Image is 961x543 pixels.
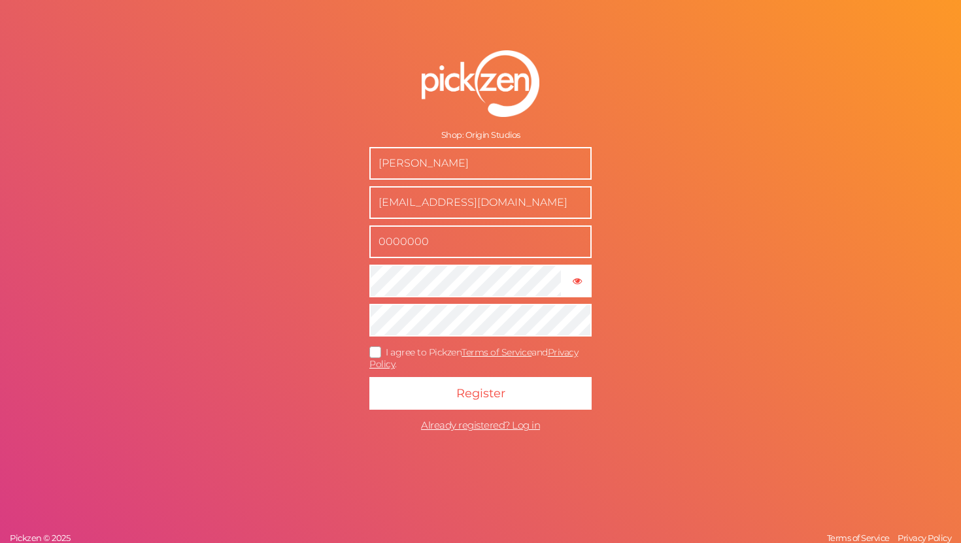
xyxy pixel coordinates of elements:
[422,50,539,117] img: pz-logo-white.png
[369,346,578,370] a: Privacy Policy
[827,533,890,543] span: Terms of Service
[462,346,531,358] a: Terms of Service
[7,533,73,543] a: Pickzen © 2025
[369,377,592,410] button: Register
[369,147,592,180] input: Name
[369,225,592,258] input: Phone
[369,346,578,370] span: I agree to Pickzen and .
[456,386,505,401] span: Register
[369,186,592,219] input: Business e-mail
[369,130,592,140] div: Shop: Origin Studios
[421,419,540,431] span: Already registered? Log in
[824,533,893,543] a: Terms of Service
[898,533,951,543] span: Privacy Policy
[894,533,954,543] a: Privacy Policy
